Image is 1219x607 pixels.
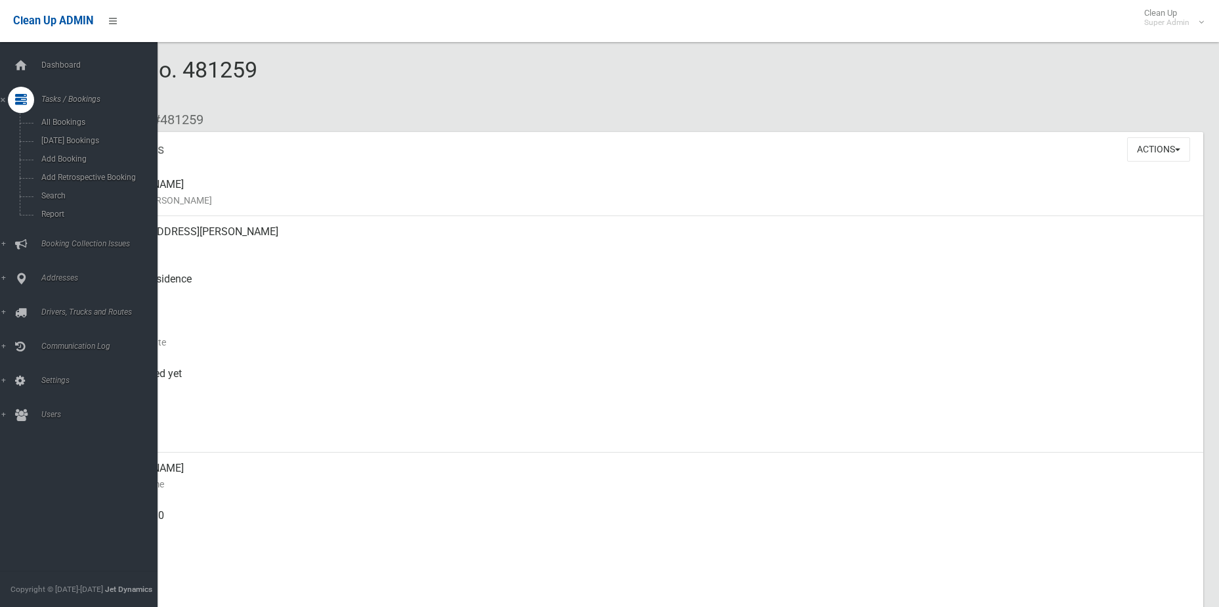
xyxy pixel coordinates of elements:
[105,263,1193,311] div: Front of Residence
[105,547,1193,595] div: None given
[105,169,1193,216] div: [PERSON_NAME]
[105,476,1193,492] small: Contact Name
[105,405,1193,453] div: [DATE]
[105,571,1193,587] small: Landline
[37,273,167,282] span: Addresses
[13,14,93,27] span: Clean Up ADMIN
[105,192,1193,208] small: Name of [PERSON_NAME]
[11,585,103,594] span: Copyright © [DATE]-[DATE]
[37,410,167,419] span: Users
[105,500,1193,547] div: 0409606330
[143,108,203,132] li: #481259
[37,95,167,104] span: Tasks / Bookings
[105,524,1193,539] small: Mobile
[105,287,1193,303] small: Pickup Point
[37,376,167,385] span: Settings
[58,56,257,108] span: Booking No. 481259
[1127,137,1190,162] button: Actions
[37,239,167,248] span: Booking Collection Issues
[105,240,1193,256] small: Address
[37,118,156,127] span: All Bookings
[105,453,1193,500] div: [PERSON_NAME]
[105,358,1193,405] div: Not collected yet
[105,382,1193,397] small: Collected At
[37,136,156,145] span: [DATE] Bookings
[37,60,167,70] span: Dashboard
[1144,18,1189,28] small: Super Admin
[105,334,1193,350] small: Collection Date
[37,191,156,200] span: Search
[37,154,156,164] span: Add Booking
[105,311,1193,358] div: [DATE]
[37,210,156,219] span: Report
[37,173,156,182] span: Add Retrospective Booking
[105,429,1193,445] small: Zone
[105,585,152,594] strong: Jet Dynamics
[37,342,167,351] span: Communication Log
[37,307,167,317] span: Drivers, Trucks and Routes
[105,216,1193,263] div: [STREET_ADDRESS][PERSON_NAME]
[1138,8,1203,28] span: Clean Up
